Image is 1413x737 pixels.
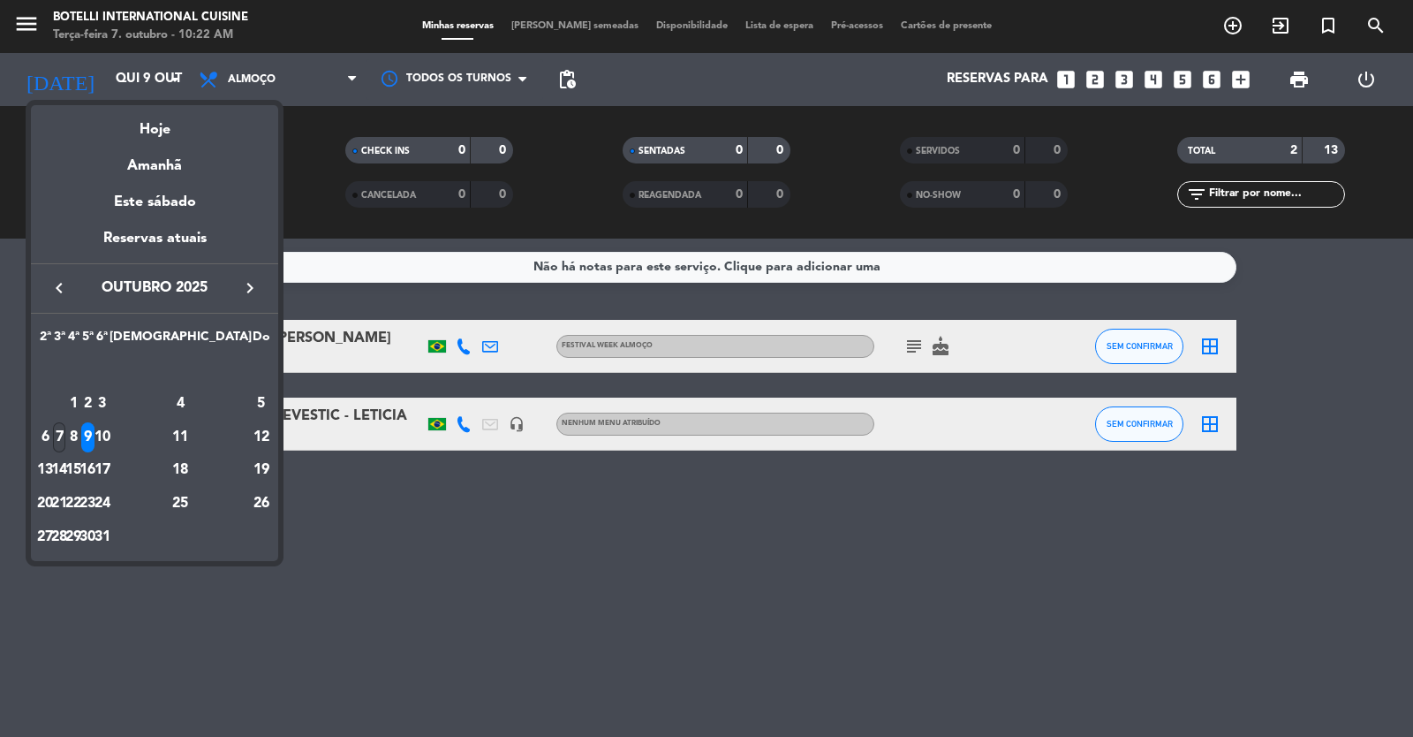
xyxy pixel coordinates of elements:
div: 5 [253,389,270,419]
td: 2 de outubro de 2025 [80,387,94,421]
div: 28 [53,522,66,552]
div: 27 [39,522,52,552]
td: 15 de outubro de 2025 [66,453,80,487]
div: 11 [117,422,245,452]
td: 4 de outubro de 2025 [110,387,252,421]
div: 21 [53,489,66,519]
td: 16 de outubro de 2025 [80,453,94,487]
td: 19 de outubro de 2025 [252,453,271,487]
td: OUT [38,353,271,387]
td: 8 de outubro de 2025 [66,421,80,454]
td: 23 de outubro de 2025 [80,487,94,520]
div: 17 [95,455,109,485]
th: Sexta-feira [95,327,110,354]
td: 31 de outubro de 2025 [95,520,110,554]
div: 31 [95,522,109,552]
span: outubro 2025 [75,277,234,300]
div: Hoje [31,105,278,141]
div: 13 [39,455,52,485]
td: 5 de outubro de 2025 [252,387,271,421]
div: Reservas atuais [31,227,278,263]
div: 7 [53,422,66,452]
td: 14 de outubro de 2025 [52,453,66,487]
div: 18 [117,455,245,485]
td: 6 de outubro de 2025 [38,421,52,454]
div: 23 [81,489,94,519]
i: keyboard_arrow_right [239,277,261,299]
td: 26 de outubro de 2025 [252,487,271,520]
td: 13 de outubro de 2025 [38,453,52,487]
th: Quarta-feira [66,327,80,354]
div: Este sábado [31,178,278,227]
div: 10 [95,422,109,452]
div: 3 [95,389,109,419]
th: Segunda-feira [38,327,52,354]
div: 1 [67,389,80,419]
div: 19 [253,455,270,485]
div: 22 [67,489,80,519]
td: 30 de outubro de 2025 [80,520,94,554]
td: 29 de outubro de 2025 [66,520,80,554]
div: 15 [67,455,80,485]
div: 30 [81,522,94,552]
div: 26 [253,489,270,519]
th: Sábado [110,327,252,354]
td: 22 de outubro de 2025 [66,487,80,520]
button: keyboard_arrow_left [43,277,75,300]
div: Amanhã [31,141,278,178]
div: 2 [81,389,94,419]
td: 3 de outubro de 2025 [95,387,110,421]
td: 1 de outubro de 2025 [66,387,80,421]
div: 4 [117,389,245,419]
div: 16 [81,455,94,485]
div: 9 [81,422,94,452]
th: Terça-feira [52,327,66,354]
button: keyboard_arrow_right [234,277,266,300]
td: 17 de outubro de 2025 [95,453,110,487]
td: 21 de outubro de 2025 [52,487,66,520]
td: 18 de outubro de 2025 [110,453,252,487]
i: keyboard_arrow_left [49,277,70,299]
th: Domingo [252,327,271,354]
div: 14 [53,455,66,485]
th: Quinta-feira [80,327,94,354]
td: 24 de outubro de 2025 [95,487,110,520]
td: 28 de outubro de 2025 [52,520,66,554]
td: 10 de outubro de 2025 [95,421,110,454]
div: 6 [39,422,52,452]
td: 20 de outubro de 2025 [38,487,52,520]
td: 12 de outubro de 2025 [252,421,271,454]
td: 11 de outubro de 2025 [110,421,252,454]
td: 27 de outubro de 2025 [38,520,52,554]
div: 12 [253,422,270,452]
td: 7 de outubro de 2025 [52,421,66,454]
div: 8 [67,422,80,452]
td: 25 de outubro de 2025 [110,487,252,520]
div: 25 [117,489,245,519]
td: 9 de outubro de 2025 [80,421,94,454]
div: 20 [39,489,52,519]
div: 29 [67,522,80,552]
div: 24 [95,489,109,519]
